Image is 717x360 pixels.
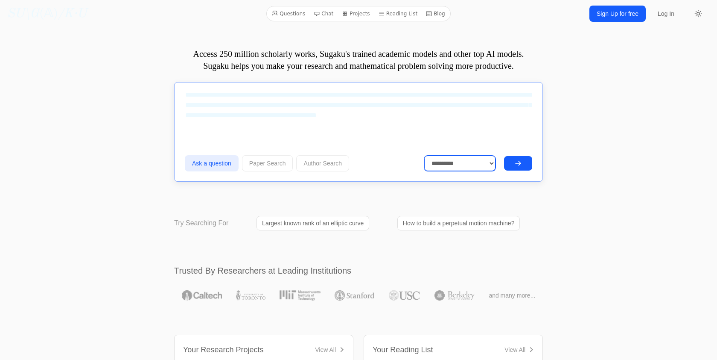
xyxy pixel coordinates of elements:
h2: Trusted By Researchers at Leading Institutions [174,265,543,277]
span: and many more... [489,291,535,300]
img: Caltech [182,290,222,301]
a: View All [315,345,344,354]
i: SU\G [7,7,39,20]
a: View All [504,345,534,354]
p: Access 250 million scholarly works, Sugaku's trained academic models and other top AI models. Sug... [174,48,543,72]
a: Blog [423,8,449,19]
img: UC Berkeley [434,290,475,301]
img: Stanford [335,290,374,301]
div: Your Reading List [373,344,433,356]
i: /K·U [58,7,87,20]
div: View All [315,345,336,354]
button: Paper Search [242,155,293,171]
a: Reading List [375,8,421,19]
a: Largest known rank of an elliptic curve [256,216,369,230]
a: Projects [338,8,373,19]
a: Log In [653,6,679,21]
a: How to build a perpetual motion machine? [397,216,520,230]
a: SU\G(𝔸)/K·U [7,6,87,21]
img: MIT [280,290,320,301]
a: Questions [268,8,309,19]
div: View All [504,345,525,354]
button: Author Search [296,155,349,171]
p: Try Searching For [174,218,228,228]
a: Chat [310,8,337,19]
img: University of Toronto [236,290,265,301]
div: Your Research Projects [183,344,263,356]
a: Sign Up for free [589,6,646,22]
button: Ask a question [185,155,239,171]
img: USC [389,290,420,301]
